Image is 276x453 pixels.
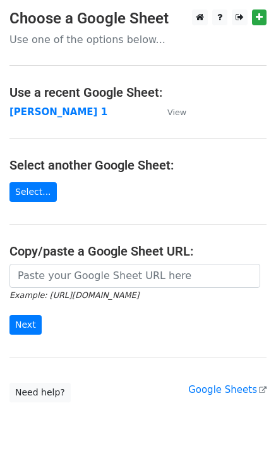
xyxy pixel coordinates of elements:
small: Example: [URL][DOMAIN_NAME] [9,290,139,300]
a: [PERSON_NAME] 1 [9,106,107,118]
input: Paste your Google Sheet URL here [9,264,260,288]
h4: Select another Google Sheet: [9,158,267,173]
a: Select... [9,182,57,202]
h4: Use a recent Google Sheet: [9,85,267,100]
a: Google Sheets [188,384,267,395]
a: Need help? [9,383,71,402]
h4: Copy/paste a Google Sheet URL: [9,244,267,259]
h3: Choose a Google Sheet [9,9,267,28]
small: View [167,108,186,117]
input: Next [9,315,42,335]
a: View [155,106,186,118]
p: Use one of the options below... [9,33,267,46]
